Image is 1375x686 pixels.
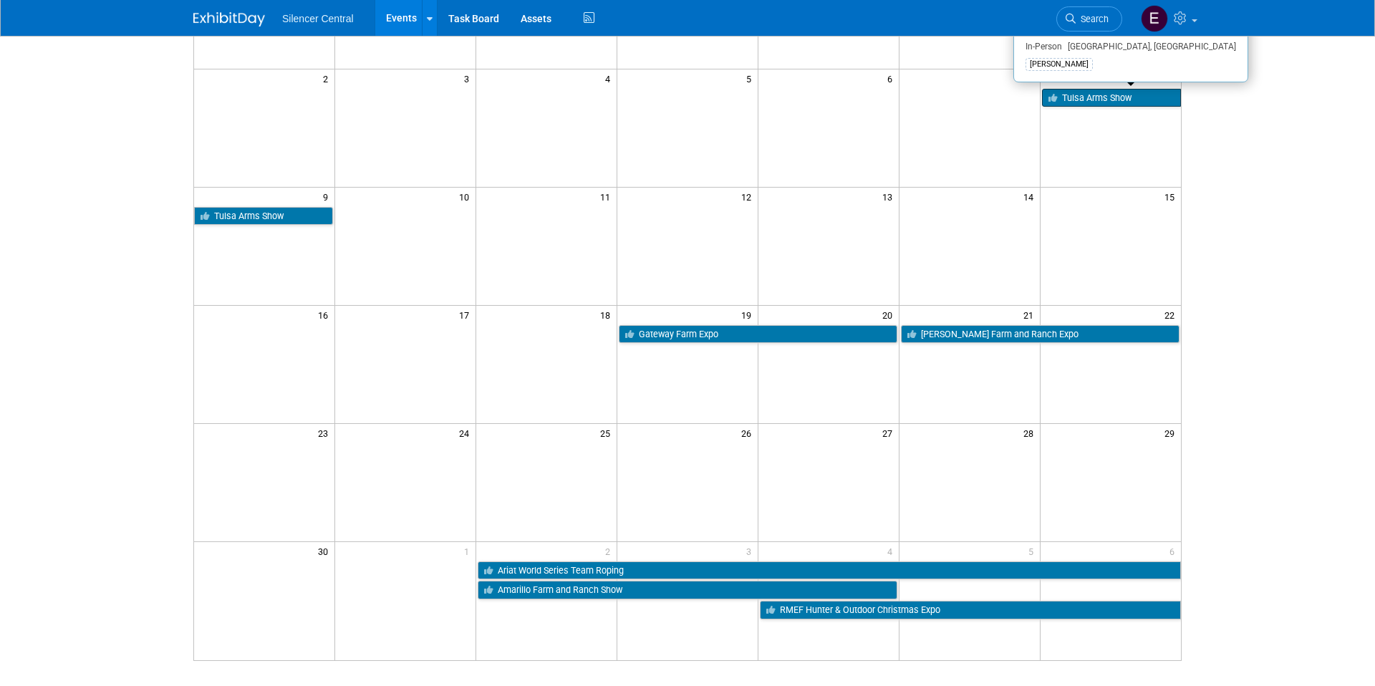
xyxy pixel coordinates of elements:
img: ExhibitDay [193,12,265,26]
a: Tulsa Arms Show [194,207,333,226]
span: 17 [458,306,476,324]
img: Emma Houwman [1141,5,1168,32]
a: Ariat World Series Team Roping [478,561,1181,580]
span: 14 [1022,188,1040,206]
span: 6 [1168,542,1181,560]
span: 10 [458,188,476,206]
span: 3 [745,542,758,560]
a: Tulsa Arms Show [1042,89,1181,107]
span: 6 [886,69,899,87]
span: 4 [604,69,617,87]
span: 9 [322,188,334,206]
span: 2 [604,542,617,560]
a: [PERSON_NAME] Farm and Ranch Expo [901,325,1179,344]
span: 4 [886,542,899,560]
span: 23 [317,424,334,442]
a: Amarillo Farm and Ranch Show [478,581,897,599]
span: [GEOGRAPHIC_DATA], [GEOGRAPHIC_DATA] [1062,42,1236,52]
span: 15 [1163,188,1181,206]
span: 19 [740,306,758,324]
span: 28 [1022,424,1040,442]
span: 13 [881,188,899,206]
span: 3 [463,69,476,87]
span: 24 [458,424,476,442]
span: 18 [599,306,617,324]
span: 30 [317,542,334,560]
span: 27 [881,424,899,442]
span: 25 [599,424,617,442]
span: 16 [317,306,334,324]
span: Search [1076,14,1109,24]
span: Silencer Central [282,13,354,24]
span: 26 [740,424,758,442]
a: Search [1056,6,1122,32]
span: 5 [1027,542,1040,560]
div: [PERSON_NAME] [1026,58,1093,71]
span: 12 [740,188,758,206]
span: 11 [599,188,617,206]
span: In-Person [1026,42,1062,52]
span: 21 [1022,306,1040,324]
span: 22 [1163,306,1181,324]
a: Gateway Farm Expo [619,325,897,344]
a: RMEF Hunter & Outdoor Christmas Expo [760,601,1181,619]
span: 2 [322,69,334,87]
span: 5 [745,69,758,87]
span: 1 [463,542,476,560]
span: 20 [881,306,899,324]
span: 29 [1163,424,1181,442]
